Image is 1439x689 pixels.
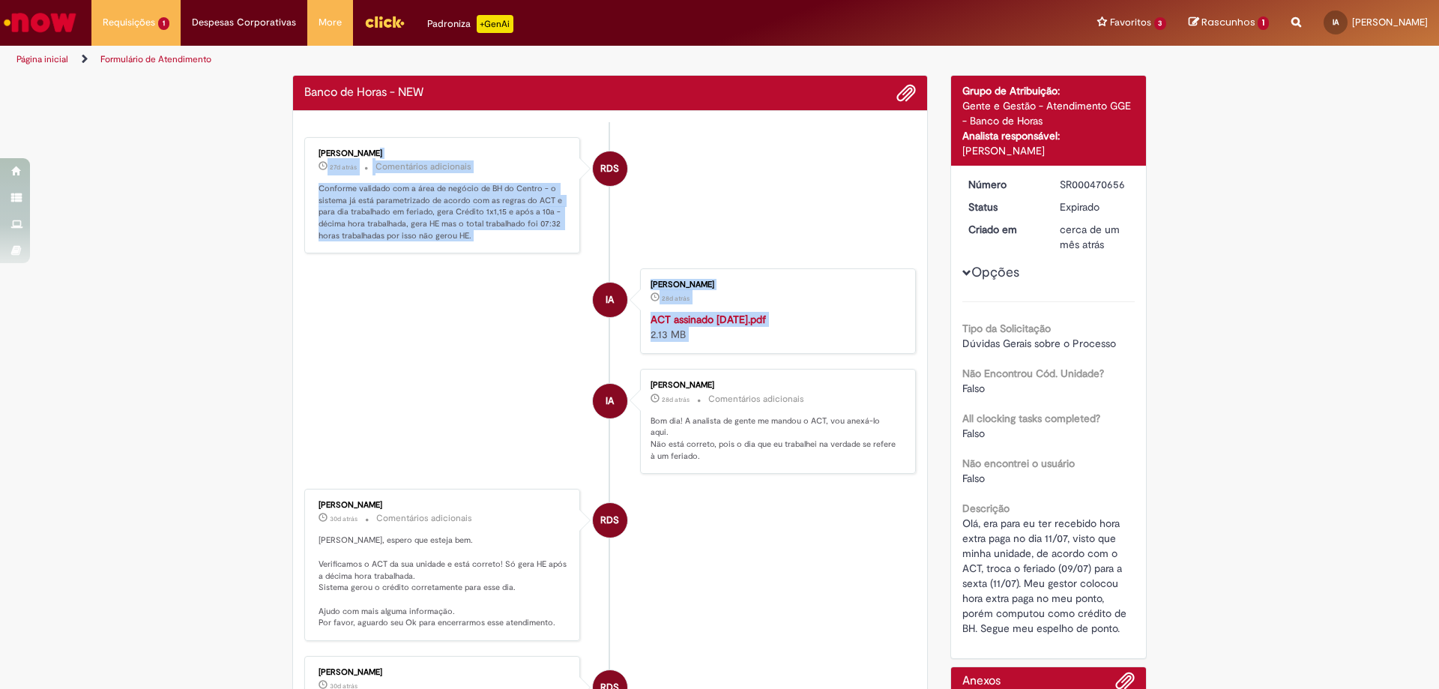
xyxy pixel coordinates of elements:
[1154,17,1167,30] span: 3
[477,15,513,33] p: +GenAi
[158,17,169,30] span: 1
[962,322,1051,335] b: Tipo da Solicitação
[11,46,948,73] ul: Trilhas de página
[600,502,619,538] span: RDS
[319,183,568,242] p: Conforme validado com a área de negócio de BH do Centro - o sistema já está parametrizado de acor...
[651,312,900,342] div: 2.13 MB
[962,457,1075,470] b: Não encontrei o usuário
[319,149,568,158] div: [PERSON_NAME]
[319,501,568,510] div: [PERSON_NAME]
[1060,223,1120,251] span: cerca de um mês atrás
[330,514,358,523] time: 30/07/2025 08:42:47
[330,514,358,523] span: 30d atrás
[375,160,471,173] small: Comentários adicionais
[376,512,472,525] small: Comentários adicionais
[962,412,1100,425] b: All clocking tasks completed?
[962,472,985,485] span: Falso
[962,128,1135,143] div: Analista responsável:
[1201,15,1255,29] span: Rascunhos
[100,53,211,65] a: Formulário de Atendimento
[1060,222,1129,252] div: 28/07/2025 15:06:24
[957,222,1049,237] dt: Criado em
[957,177,1049,192] dt: Número
[962,337,1116,350] span: Dúvidas Gerais sobre o Processo
[1258,16,1269,30] span: 1
[1189,16,1269,30] a: Rascunhos
[962,502,1010,515] b: Descrição
[962,517,1129,635] span: Olá, era para eu ter recebido hora extra paga no dia 11/07, visto que minha unidade, de acordo co...
[962,143,1135,158] div: [PERSON_NAME]
[1352,16,1428,28] span: [PERSON_NAME]
[319,15,342,30] span: More
[962,83,1135,98] div: Grupo de Atribuição:
[1060,199,1129,214] div: Expirado
[962,382,985,395] span: Falso
[319,535,568,629] p: [PERSON_NAME], espero que esteja bem. Verificamos o ACT da sua unidade e está correto! Só gera HE...
[962,675,1001,688] h2: Anexos
[593,503,627,538] div: Raquel De Souza
[319,668,568,677] div: [PERSON_NAME]
[962,98,1135,128] div: Gente e Gestão - Atendimento GGE - Banco de Horas
[1110,15,1151,30] span: Favoritos
[1,7,79,37] img: ServiceNow
[427,15,513,33] div: Padroniza
[16,53,68,65] a: Página inicial
[651,313,766,326] a: ACT assinado [DATE].pdf
[364,10,405,33] img: click_logo_yellow_360x200.png
[606,383,614,419] span: IA
[606,282,614,318] span: IA
[662,395,690,404] time: 01/08/2025 09:44:02
[662,395,690,404] span: 28d atrás
[651,280,900,289] div: [PERSON_NAME]
[662,294,690,303] span: 28d atrás
[962,367,1104,380] b: Não Encontrou Cód. Unidade?
[103,15,155,30] span: Requisições
[330,163,357,172] span: 27d atrás
[1060,223,1120,251] time: 28/07/2025 15:06:24
[330,163,357,172] time: 01/08/2025 11:01:59
[957,199,1049,214] dt: Status
[304,86,423,100] h2: Banco de Horas - NEW Histórico de tíquete
[662,294,690,303] time: 01/08/2025 09:44:33
[1333,17,1339,27] span: IA
[651,415,900,463] p: Bom dia! A analista de gente me mandou o ACT, vou anexá-lo aqui. Não está correto, pois o dia que...
[962,427,985,440] span: Falso
[192,15,296,30] span: Despesas Corporativas
[593,384,627,418] div: Isabella Anicio Abib Andrade
[593,283,627,317] div: Isabella Anicio Abib Andrade
[593,151,627,186] div: Raquel De Souza
[896,83,916,103] button: Adicionar anexos
[600,151,619,187] span: RDS
[651,381,900,390] div: [PERSON_NAME]
[708,393,804,406] small: Comentários adicionais
[1060,177,1129,192] div: SR000470656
